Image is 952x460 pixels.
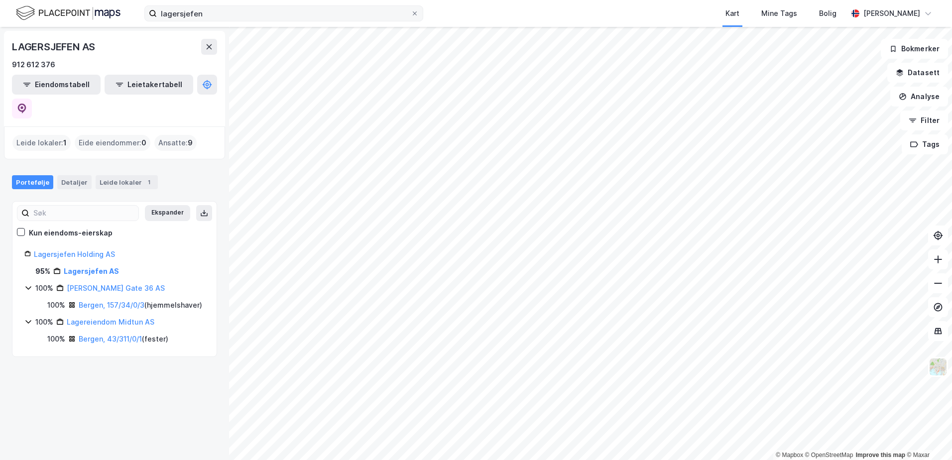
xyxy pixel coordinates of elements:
span: 0 [141,137,146,149]
div: ( hjemmelshaver ) [79,299,202,311]
div: Kart [725,7,739,19]
span: 1 [63,137,67,149]
a: [PERSON_NAME] Gate 36 AS [67,284,165,292]
div: 100% [47,333,65,345]
iframe: Chat Widget [902,412,952,460]
div: Leide lokaler : [12,135,71,151]
div: [PERSON_NAME] [863,7,920,19]
div: Mine Tags [761,7,797,19]
div: Ansatte : [154,135,197,151]
button: Eiendomstabell [12,75,101,95]
div: ( fester ) [79,333,168,345]
a: Improve this map [856,452,905,459]
input: Søk [29,206,138,221]
img: Z [929,357,948,376]
div: Kun eiendoms-eierskap [29,227,113,239]
img: logo.f888ab2527a4732fd821a326f86c7f29.svg [16,4,120,22]
div: Portefølje [12,175,53,189]
span: 9 [188,137,193,149]
div: Leide lokaler [96,175,158,189]
button: Analyse [890,87,948,107]
div: Eide eiendommer : [75,135,150,151]
button: Tags [902,134,948,154]
a: Mapbox [776,452,803,459]
input: Søk på adresse, matrikkel, gårdeiere, leietakere eller personer [157,6,411,21]
div: 100% [35,282,53,294]
a: Lagersjefen Holding AS [34,250,115,258]
button: Filter [900,111,948,130]
div: Detaljer [57,175,92,189]
div: Bolig [819,7,836,19]
div: LAGERSJEFEN AS [12,39,97,55]
div: 100% [35,316,53,328]
div: 912 612 376 [12,59,55,71]
a: Lagereiendom Midtun AS [67,318,154,326]
button: Leietakertabell [105,75,193,95]
button: Ekspander [145,205,190,221]
a: Bergen, 157/34/0/3 [79,301,144,309]
button: Bokmerker [881,39,948,59]
a: OpenStreetMap [805,452,853,459]
div: Kontrollprogram for chat [902,412,952,460]
a: Bergen, 43/311/0/1 [79,335,142,343]
div: 1 [144,177,154,187]
a: Lagersjefen AS [64,267,119,275]
button: Datasett [887,63,948,83]
div: 95% [35,265,50,277]
div: 100% [47,299,65,311]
